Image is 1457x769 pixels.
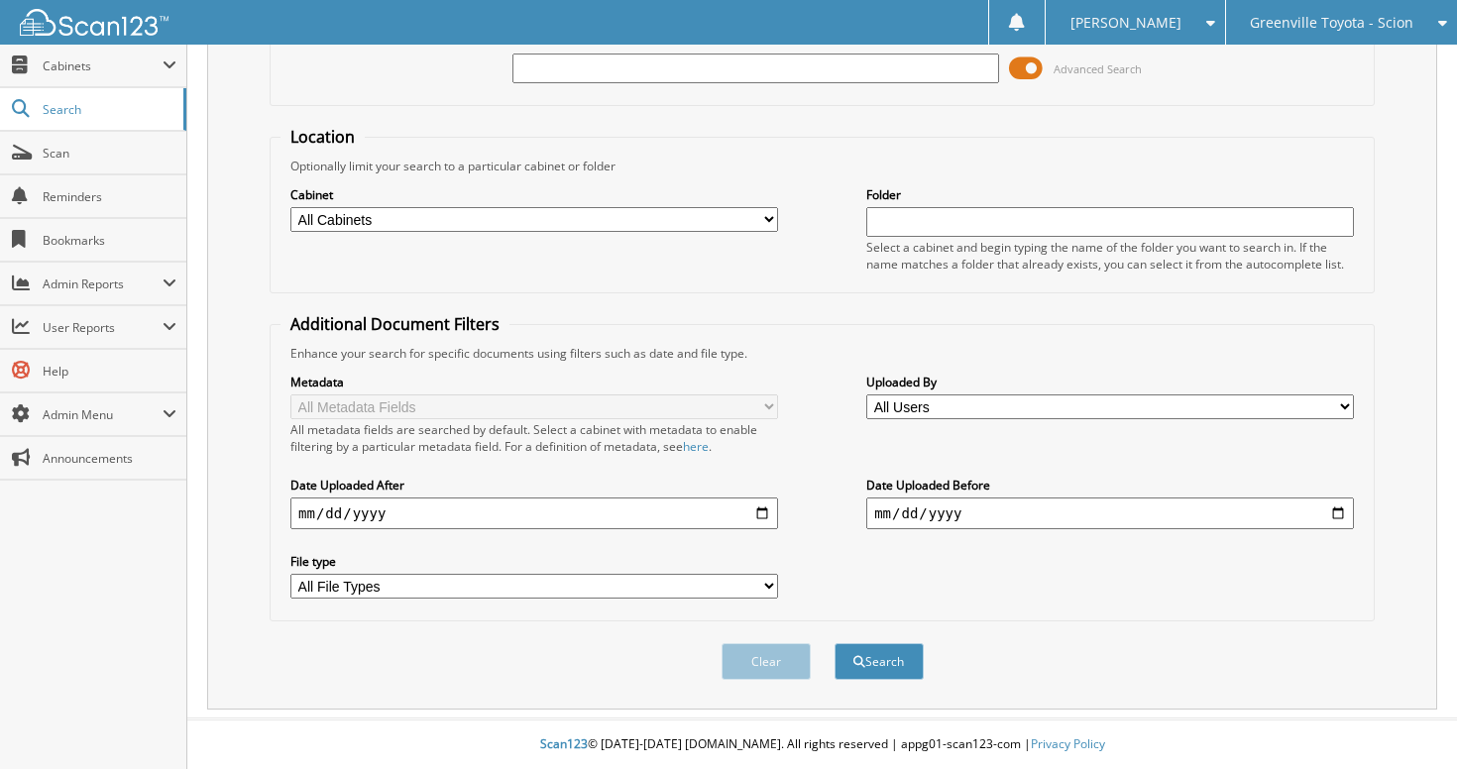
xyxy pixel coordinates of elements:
span: Cabinets [43,57,163,74]
button: Search [835,643,924,680]
span: Reminders [43,188,176,205]
input: end [866,497,1354,529]
legend: Additional Document Filters [280,313,509,335]
span: User Reports [43,319,163,336]
label: File type [290,553,778,570]
span: Bookmarks [43,232,176,249]
label: Date Uploaded After [290,477,778,494]
span: Admin Menu [43,406,163,423]
div: Select a cabinet and begin typing the name of the folder you want to search in. If the name match... [866,239,1354,273]
span: Greenville Toyota - Scion [1250,17,1413,29]
span: Admin Reports [43,275,163,292]
span: Scan123 [540,735,588,752]
label: Metadata [290,374,778,390]
div: All metadata fields are searched by default. Select a cabinet with metadata to enable filtering b... [290,421,778,455]
iframe: Chat Widget [1358,674,1457,769]
a: Privacy Policy [1031,735,1105,752]
span: [PERSON_NAME] [1070,17,1181,29]
label: Date Uploaded Before [866,477,1354,494]
legend: Location [280,126,365,148]
button: Clear [722,643,811,680]
span: Help [43,363,176,380]
img: scan123-logo-white.svg [20,9,168,36]
input: start [290,497,778,529]
span: Announcements [43,450,176,467]
div: © [DATE]-[DATE] [DOMAIN_NAME]. All rights reserved | appg01-scan123-com | [187,720,1457,769]
label: Cabinet [290,186,778,203]
a: here [683,438,709,455]
span: Search [43,101,173,118]
span: Scan [43,145,176,162]
div: Optionally limit your search to a particular cabinet or folder [280,158,1364,174]
div: Enhance your search for specific documents using filters such as date and file type. [280,345,1364,362]
span: Advanced Search [1054,61,1142,76]
label: Uploaded By [866,374,1354,390]
label: Folder [866,186,1354,203]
